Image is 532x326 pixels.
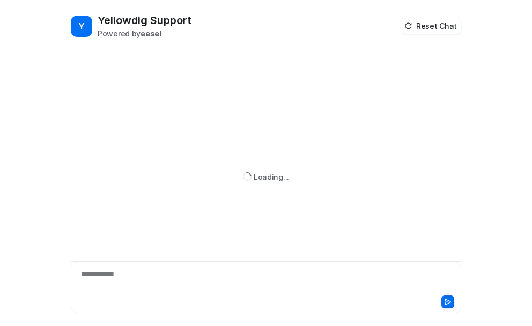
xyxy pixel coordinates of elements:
b: eesel [141,29,161,38]
div: Loading... [254,171,289,183]
button: Reset Chat [401,18,461,34]
span: Y [71,16,92,37]
h2: Yellowdig Support [98,13,191,28]
div: Powered by [98,28,191,39]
